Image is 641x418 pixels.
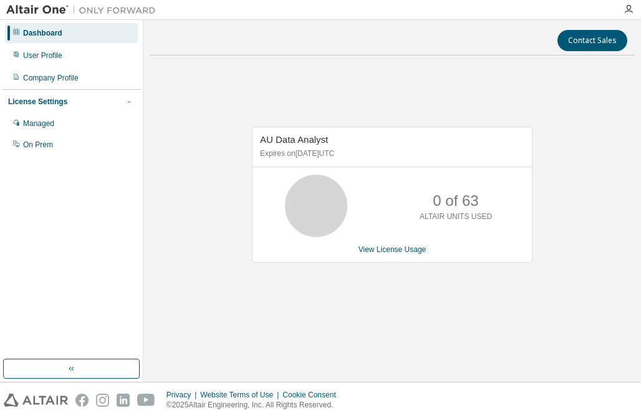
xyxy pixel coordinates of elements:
img: altair_logo.svg [4,394,68,407]
div: Managed [23,119,54,129]
img: linkedin.svg [117,394,130,407]
a: View License Usage [359,245,427,254]
img: facebook.svg [75,394,89,407]
span: AU Data Analyst [260,134,328,145]
p: 0 of 63 [433,190,478,211]
img: youtube.svg [137,394,155,407]
div: License Settings [8,97,67,107]
button: Contact Sales [557,30,627,51]
div: Dashboard [23,28,62,38]
p: Expires on [DATE] UTC [260,148,521,159]
div: On Prem [23,140,53,150]
img: Altair One [6,4,162,16]
div: Website Terms of Use [200,390,282,400]
div: User Profile [23,51,62,61]
div: Cookie Consent [282,390,343,400]
p: ALTAIR UNITS USED [420,211,492,222]
p: © 2025 Altair Engineering, Inc. All Rights Reserved. [166,400,344,411]
div: Company Profile [23,73,79,83]
div: Privacy [166,390,200,400]
img: instagram.svg [96,394,109,407]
